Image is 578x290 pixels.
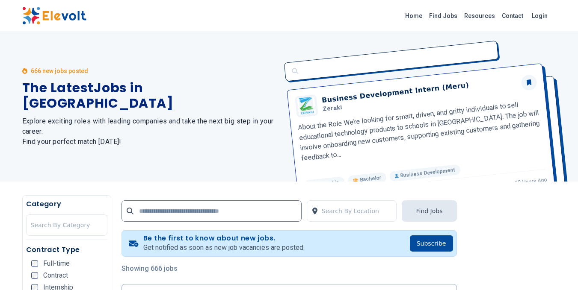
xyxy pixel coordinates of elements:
[535,249,578,290] iframe: Chat Widget
[31,272,38,279] input: Contract
[43,260,70,267] span: Full-time
[426,9,461,23] a: Find Jobs
[26,245,107,255] h5: Contract Type
[26,199,107,209] h5: Category
[31,260,38,267] input: Full-time
[22,80,279,111] h1: The Latest Jobs in [GEOGRAPHIC_DATA]
[143,243,305,253] p: Get notified as soon as new job vacancies are posted.
[143,234,305,243] h4: Be the first to know about new jobs.
[498,9,527,23] a: Contact
[43,272,68,279] span: Contract
[461,9,498,23] a: Resources
[527,7,553,24] a: Login
[122,264,457,274] p: Showing 666 jobs
[402,200,456,222] button: Find Jobs
[31,67,88,75] p: 666 new jobs posted
[402,9,426,23] a: Home
[22,7,86,25] img: Elevolt
[410,235,453,252] button: Subscribe
[22,116,279,147] h2: Explore exciting roles with leading companies and take the next big step in your career. Find you...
